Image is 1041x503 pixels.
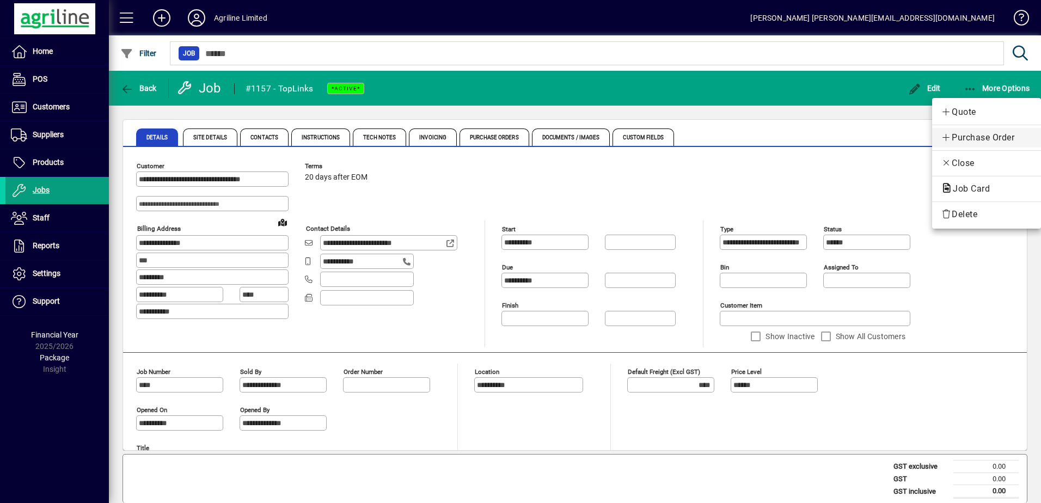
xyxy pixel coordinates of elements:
span: Purchase Order [941,131,1032,144]
button: Close job [932,154,1041,173]
span: Quote [941,106,1032,119]
span: Close [941,157,1032,170]
span: Delete [941,208,1032,221]
span: Job Card [941,183,995,194]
